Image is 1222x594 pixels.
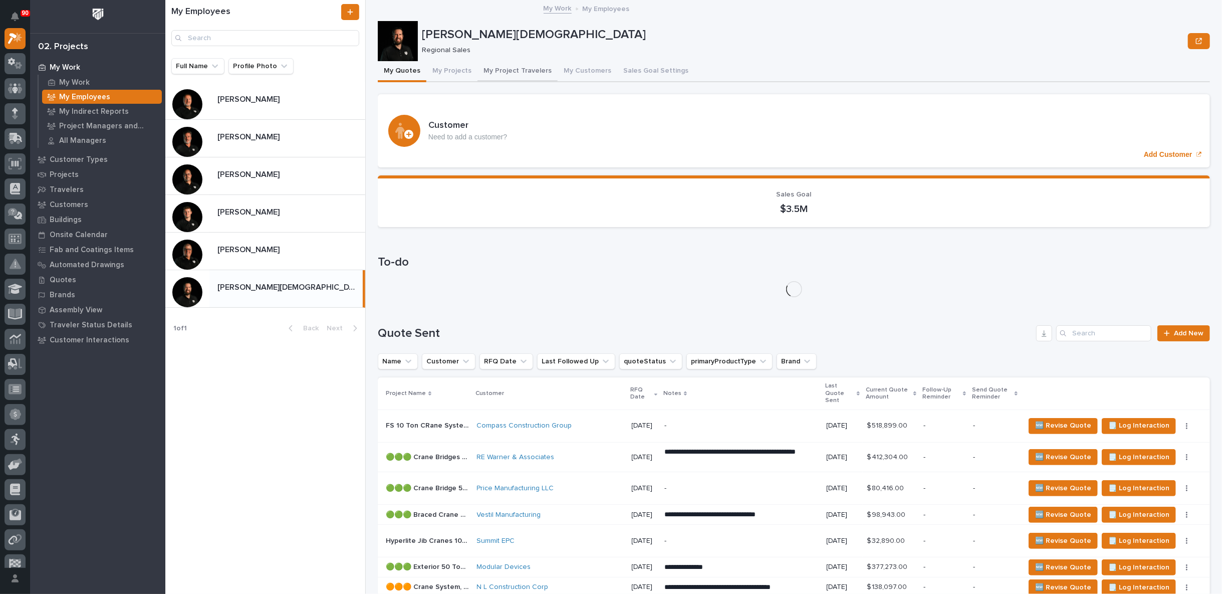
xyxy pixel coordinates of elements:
[30,227,165,242] a: Onsite Calendar
[923,583,965,591] p: -
[30,212,165,227] a: Buildings
[1035,561,1091,573] span: 🆕 Revise Quote
[39,90,165,104] a: My Employees
[973,422,1017,430] p: -
[165,195,365,233] a: [PERSON_NAME][PERSON_NAME]
[323,324,365,333] button: Next
[422,46,1180,55] p: Regional Sales
[50,201,88,210] p: Customers
[217,206,282,217] p: [PERSON_NAME]
[477,563,531,571] a: Modular Devices
[30,242,165,257] a: Fab and Coatings Items
[50,246,134,255] p: Fab and Coatings Items
[1144,150,1192,159] p: Add Customer
[378,442,1210,472] tr: 🟢🟢🟢 Crane Bridges 10 Ton🟢🟢🟢 Crane Bridges 10 Ton RE Warner & Associates [DATE]**** **** **** ****...
[165,82,365,120] a: [PERSON_NAME][PERSON_NAME]
[1029,418,1098,434] button: 🆕 Revise Quote
[50,291,75,300] p: Brands
[867,509,907,519] p: $ 98,943.00
[50,185,84,194] p: Travelers
[165,157,365,195] a: [PERSON_NAME][PERSON_NAME]
[973,583,1017,591] p: -
[165,316,195,341] p: 1 of 1
[30,317,165,332] a: Traveler Status Details
[827,563,859,571] p: [DATE]
[297,324,319,333] span: Back
[1108,535,1169,547] span: 🗒️ Log Interaction
[378,326,1032,341] h1: Quote Sent
[59,107,129,116] p: My Indirect Reports
[50,216,82,225] p: Buildings
[477,583,549,591] a: N L Construction Corp
[165,233,365,270] a: [PERSON_NAME][PERSON_NAME]
[171,30,359,46] input: Search
[1102,449,1176,465] button: 🗒️ Log Interaction
[30,302,165,317] a: Assembly View
[537,353,615,369] button: Last Followed Up
[1108,482,1169,494] span: 🗒️ Log Interaction
[39,133,165,147] a: All Managers
[632,537,656,545] p: [DATE]
[386,509,471,519] p: 🟢🟢🟢 Braced Crane System, 5 Ton
[663,388,681,399] p: Notes
[1102,559,1176,575] button: 🗒️ Log Interaction
[1056,325,1151,341] input: Search
[827,511,859,519] p: [DATE]
[30,257,165,272] a: Automated Drawings
[1035,451,1091,463] span: 🆕 Revise Quote
[477,484,554,493] a: Price Manufacturing LLC
[59,78,90,87] p: My Work
[378,557,1210,577] tr: 🟢🟢🟢 Exterior 50 Ton Crane🟢🟢🟢 Exterior 50 Ton Crane Modular Devices [DATE]**** **** *****[DATE]$ 3...
[1102,533,1176,549] button: 🗒️ Log Interaction
[827,583,859,591] p: [DATE]
[30,152,165,167] a: Customer Types
[973,453,1017,462] p: -
[217,93,282,104] p: [PERSON_NAME]
[378,61,426,82] button: My Quotes
[686,353,773,369] button: primaryProductType
[632,563,656,571] p: [DATE]
[171,58,224,74] button: Full Name
[923,453,965,462] p: -
[378,525,1210,557] tr: Hyperlite Jib Cranes 1000#Hyperlite Jib Cranes 1000# Summit EPC [DATE]-[DATE]$ 32,890.00$ 32,890....
[617,61,694,82] button: Sales Goal Settings
[632,484,656,493] p: [DATE]
[1108,561,1169,573] span: 🗒️ Log Interaction
[1029,533,1098,549] button: 🆕 Revise Quote
[973,484,1017,493] p: -
[228,58,294,74] button: Profile Photo
[171,7,339,18] h1: My Employees
[50,321,132,330] p: Traveler Status Details
[827,453,859,462] p: [DATE]
[13,12,26,28] div: Notifications90
[39,75,165,89] a: My Work
[217,168,282,179] p: [PERSON_NAME]
[619,353,682,369] button: quoteStatus
[50,261,124,270] p: Automated Drawings
[281,324,323,333] button: Back
[632,583,656,591] p: [DATE]
[1102,507,1176,523] button: 🗒️ Log Interaction
[867,581,909,591] p: $ 138,097.00
[428,120,507,131] h3: Customer
[923,537,965,545] p: -
[972,384,1012,403] p: Send Quote Reminder
[217,243,282,255] p: [PERSON_NAME]
[923,422,965,430] p: -
[1035,509,1091,521] span: 🆕 Revise Quote
[378,472,1210,505] tr: 🟢🟢🟢 Crane Bridge 5 Ton🟢🟢🟢 Crane Bridge 5 Ton Price Manufacturing LLC [DATE]-[DATE]$ 80,416.00$ 80...
[22,10,29,17] p: 90
[390,203,1198,215] p: $3.5M
[827,484,859,493] p: [DATE]
[866,384,911,403] p: Current Quote Amount
[476,388,505,399] p: Customer
[59,122,158,131] p: Project Managers and Engineers
[1102,480,1176,496] button: 🗒️ Log Interaction
[664,537,819,545] p: -
[165,270,365,308] a: [PERSON_NAME][DEMOGRAPHIC_DATA][PERSON_NAME][DEMOGRAPHIC_DATA]
[59,93,110,102] p: My Employees
[378,353,418,369] button: Name
[477,511,541,519] a: Vestil Manufacturing
[973,511,1017,519] p: -
[50,170,79,179] p: Projects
